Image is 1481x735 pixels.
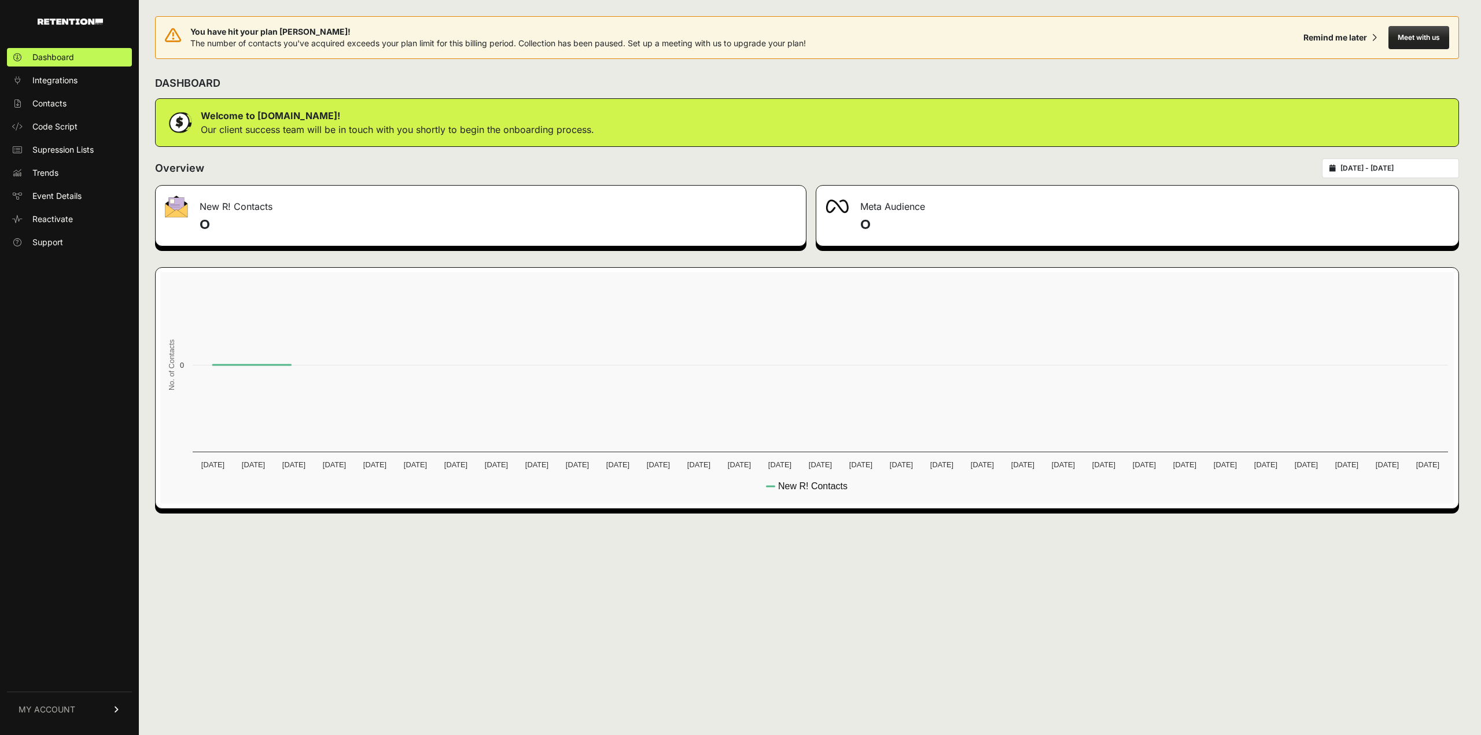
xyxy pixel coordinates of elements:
[1299,27,1381,48] button: Remind me later
[687,460,710,469] text: [DATE]
[1416,460,1439,469] text: [DATE]
[167,339,176,390] text: No. of Contacts
[1303,32,1367,43] div: Remind me later
[826,200,849,213] img: fa-meta-2f981b61bb99beabf952f7030308934f19ce035c18b003e963880cc3fabeebb7.png
[323,460,346,469] text: [DATE]
[201,460,224,469] text: [DATE]
[778,481,848,491] text: New R! Contacts
[849,460,872,469] text: [DATE]
[404,460,427,469] text: [DATE]
[282,460,305,469] text: [DATE]
[155,75,220,91] h2: DASHBOARD
[606,460,629,469] text: [DATE]
[7,71,132,90] a: Integrations
[180,361,184,370] text: 0
[485,460,508,469] text: [DATE]
[1295,460,1318,469] text: [DATE]
[32,213,73,225] span: Reactivate
[1133,460,1156,469] text: [DATE]
[7,117,132,136] a: Code Script
[525,460,548,469] text: [DATE]
[1173,460,1196,469] text: [DATE]
[7,210,132,228] a: Reactivate
[930,460,953,469] text: [DATE]
[32,144,94,156] span: Supression Lists
[7,164,132,182] a: Trends
[647,460,670,469] text: [DATE]
[32,98,67,109] span: Contacts
[1388,26,1449,49] button: Meet with us
[190,38,806,48] span: The number of contacts you've acquired exceeds your plan limit for this billing period. Collectio...
[165,195,188,217] img: fa-envelope-19ae18322b30453b285274b1b8af3d052b27d846a4fbe8435d1a52b978f639a2.png
[1335,460,1358,469] text: [DATE]
[1092,460,1115,469] text: [DATE]
[32,237,63,248] span: Support
[7,48,132,67] a: Dashboard
[816,186,1458,220] div: Meta Audience
[242,460,265,469] text: [DATE]
[7,233,132,252] a: Support
[971,460,994,469] text: [DATE]
[32,167,58,179] span: Trends
[7,692,132,727] a: MY ACCOUNT
[201,110,340,121] strong: Welcome to [DOMAIN_NAME]!
[156,186,806,220] div: New R! Contacts
[860,216,1449,234] h4: 0
[444,460,467,469] text: [DATE]
[1011,460,1034,469] text: [DATE]
[32,121,78,132] span: Code Script
[201,123,594,136] p: Our client success team will be in touch with you shortly to begin the onboarding process.
[32,190,82,202] span: Event Details
[809,460,832,469] text: [DATE]
[566,460,589,469] text: [DATE]
[38,19,103,25] img: Retention.com
[363,460,386,469] text: [DATE]
[1376,460,1399,469] text: [DATE]
[1254,460,1277,469] text: [DATE]
[7,141,132,159] a: Supression Lists
[728,460,751,469] text: [DATE]
[155,160,204,176] h2: Overview
[32,51,74,63] span: Dashboard
[32,75,78,86] span: Integrations
[200,216,797,234] h4: 0
[768,460,791,469] text: [DATE]
[19,704,75,715] span: MY ACCOUNT
[890,460,913,469] text: [DATE]
[165,108,194,137] img: dollar-coin-05c43ed7efb7bc0c12610022525b4bbbb207c7efeef5aecc26f025e68dcafac9.png
[190,26,806,38] span: You have hit your plan [PERSON_NAME]!
[1052,460,1075,469] text: [DATE]
[1214,460,1237,469] text: [DATE]
[7,187,132,205] a: Event Details
[7,94,132,113] a: Contacts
